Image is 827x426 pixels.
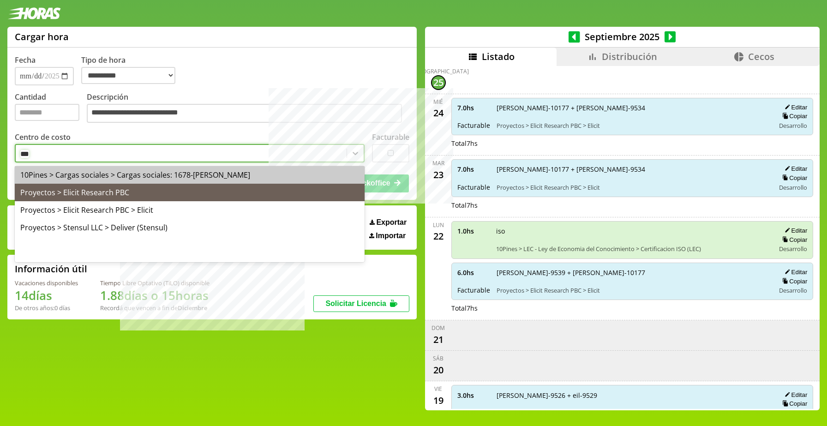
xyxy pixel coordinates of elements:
div: Vacaciones disponibles [15,279,78,287]
div: Tiempo Libre Optativo (TiLO) disponible [100,279,210,287]
span: Proyectos > Elicit Research PBC > Elicit [497,409,769,417]
span: Septiembre 2025 [580,30,665,43]
div: lun [433,221,444,229]
input: Cantidad [15,104,79,121]
div: Total 7 hs [451,201,814,210]
button: Copiar [779,277,807,285]
button: Editar [782,391,807,399]
span: Cecos [748,50,774,63]
span: Facturable [457,286,490,294]
div: Total 7 hs [451,139,814,148]
span: 7.0 hs [457,165,490,174]
span: Proyectos > Elicit Research PBC > Elicit [497,183,769,192]
div: mar [432,159,444,167]
button: Solicitar Licencia [313,295,409,312]
button: Editar [782,227,807,234]
span: Desarrollo [779,183,807,192]
span: 1.0 hs [457,227,490,235]
span: Facturable [457,183,490,192]
textarea: Descripción [87,104,402,123]
button: Copiar [779,400,807,408]
div: Proyectos > Stensul LLC > Deliver (Stensul) [15,219,365,236]
div: 19 [431,393,446,408]
span: Exportar [376,218,407,227]
div: Total 7 hs [451,304,814,312]
span: Desarrollo [779,409,807,417]
div: vie [434,385,442,393]
div: Proyectos > Elicit Research PBC [15,184,365,201]
button: Copiar [779,174,807,182]
div: 10Pines > Cargas sociales > Cargas sociales: 1678-[PERSON_NAME] [15,166,365,184]
button: Copiar [779,236,807,244]
select: Tipo de hora [81,67,175,84]
button: Editar [782,103,807,111]
span: Facturable [457,408,490,417]
div: [DEMOGRAPHIC_DATA] [408,67,469,75]
span: [PERSON_NAME]-10177 + [PERSON_NAME]-9534 [497,165,769,174]
h1: 1.88 días o 15 horas [100,287,210,304]
label: Centro de costo [15,132,71,142]
div: Proyectos > Elicit Research PBC > Elicit [15,201,365,219]
div: 23 [431,167,446,182]
span: [PERSON_NAME]-10177 + [PERSON_NAME]-9534 [497,103,769,112]
div: 22 [431,229,446,244]
button: Exportar [367,218,409,227]
span: Desarrollo [779,121,807,130]
label: Cantidad [15,92,87,126]
h1: Cargar hora [15,30,69,43]
span: Facturable [457,121,490,130]
div: mié [433,98,443,106]
span: 3.0 hs [457,391,490,400]
h1: 14 días [15,287,78,304]
div: sáb [433,354,443,362]
button: Editar [782,268,807,276]
b: Diciembre [178,304,207,312]
label: Facturable [372,132,409,142]
div: 24 [431,106,446,120]
span: Enviar al backoffice [321,179,390,187]
div: 20 [431,362,446,377]
span: iso [496,227,769,235]
span: Distribución [602,50,657,63]
button: Editar [782,165,807,173]
div: 21 [431,332,446,347]
div: Recordá que vencen a fin de [100,304,210,312]
span: Proyectos > Elicit Research PBC > Elicit [497,121,769,130]
span: [PERSON_NAME]-9526 + eil-9529 [497,391,769,400]
span: Solicitar Licencia [325,300,386,307]
span: 10Pines > LEC - Ley de Economia del Conocimiento > Certificacion ISO (LEC) [496,245,769,253]
label: Descripción [87,92,409,126]
label: Tipo de hora [81,55,183,85]
div: 25 [431,75,446,90]
span: 7.0 hs [457,103,490,112]
span: 6.0 hs [457,268,490,277]
span: Proyectos > Elicit Research PBC > Elicit [497,286,769,294]
span: Desarrollo [779,286,807,294]
span: Desarrollo [779,245,807,253]
div: scrollable content [425,66,820,409]
img: logotipo [7,7,61,19]
span: Importar [376,232,406,240]
label: Fecha [15,55,36,65]
div: De otros años: 0 días [15,304,78,312]
span: Listado [482,50,515,63]
button: Copiar [779,112,807,120]
div: dom [431,324,445,332]
h2: Información útil [15,263,87,275]
span: [PERSON_NAME]-9539 + [PERSON_NAME]-10177 [497,268,769,277]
